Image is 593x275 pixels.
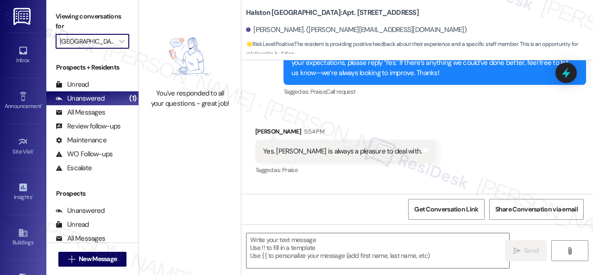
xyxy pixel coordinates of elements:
span: • [32,192,33,199]
strong: 🌟 Risk Level: Positive [246,40,294,48]
span: : The resident is providing positive feedback about their experience and a specific staff member.... [246,39,593,59]
button: Get Conversation Link [408,199,484,220]
div: Tagged as: [284,85,586,98]
a: Insights • [5,179,42,205]
i:  [119,38,124,45]
div: Yes. [PERSON_NAME] is always a pleasure to deal with. [263,147,422,156]
span: Praise , [310,88,326,96]
div: Unread [56,80,89,90]
div: 5:54 PM [302,127,324,136]
div: All Messages [56,108,105,117]
div: Unanswered [56,206,105,216]
div: WO Follow-ups [56,149,113,159]
img: ResiDesk Logo [13,8,32,25]
a: Inbox [5,43,42,68]
button: New Message [58,252,127,267]
span: Praise [282,166,297,174]
i:  [513,247,520,255]
span: Send [524,246,538,256]
div: Escalate [56,163,92,173]
div: You've responded to all your questions - great job! [149,89,231,109]
b: Halston [GEOGRAPHIC_DATA]: Apt. [STREET_ADDRESS] [246,8,419,18]
button: Send [505,240,547,261]
i:  [68,256,75,263]
span: Get Conversation Link [414,205,478,214]
img: empty-state [153,29,227,84]
div: [PERSON_NAME] [255,127,436,140]
button: Share Conversation via email [489,199,584,220]
div: Tagged as: [255,163,436,177]
a: Buildings [5,225,42,250]
label: Viewing conversations for [56,9,129,34]
i:  [566,247,573,255]
span: • [33,147,35,153]
span: Share Conversation via email [495,205,578,214]
div: We're glad to hear everything’s taken care of. If your experience at [GEOGRAPHIC_DATA] met your e... [291,48,571,78]
a: Site Visit • [5,134,42,159]
div: Maintenance [56,135,107,145]
div: [PERSON_NAME]. ([PERSON_NAME][EMAIL_ADDRESS][DOMAIN_NAME]) [246,25,467,35]
div: Prospects [46,189,139,198]
div: All Messages [56,234,105,243]
div: Unread [56,220,89,230]
div: Prospects + Residents [46,63,139,72]
span: New Message [79,254,117,264]
input: All communities [60,34,114,49]
span: • [41,102,43,108]
span: Call request [326,88,355,96]
div: Unanswered [56,94,105,103]
div: (1) [127,91,139,106]
div: Review follow-ups [56,122,120,131]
